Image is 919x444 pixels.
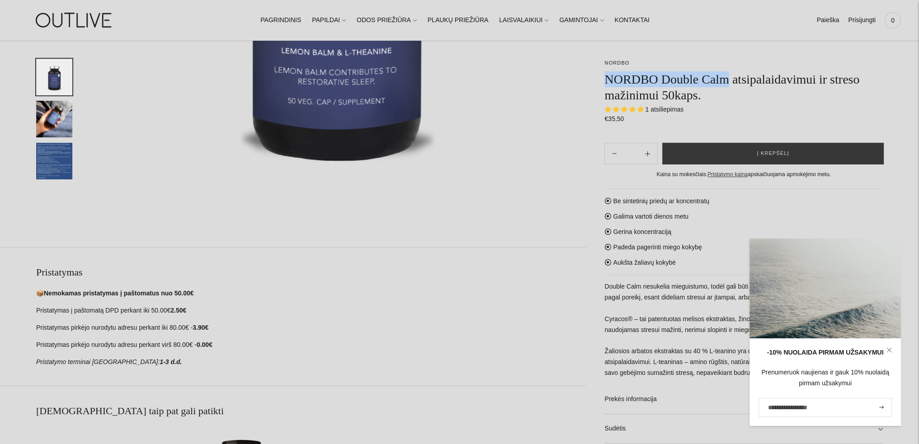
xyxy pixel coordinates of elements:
div: Kaina su mokesčiais. apskaičiuojama apmokėjimo metu. [604,170,883,179]
div: -10% NUOLAIDA PIRMAM UŽSAKYMUI [759,347,892,358]
a: KONTAKTAI [614,10,649,30]
p: Pristatymas į paštomatą DPD perkant iki 50.00€ [36,305,586,316]
a: 0 [885,10,901,30]
strong: 3.90€ [193,324,208,331]
h2: [DEMOGRAPHIC_DATA] taip pat gali patikti [36,404,586,418]
span: 1 atsiliepimas [645,106,683,113]
h1: NORDBO Double Calm atsipalaidavimui ir streso mažinimui 50kaps. [604,71,883,103]
button: Translation missing: en.general.accessibility.image_thumbail [36,101,72,137]
button: Į krepšelį [662,143,884,164]
button: Add product quantity [605,143,624,164]
strong: Nemokamas pristatymas į paštomatus nuo 50.00€ [44,290,193,297]
a: Pristatymo kaina [707,171,748,178]
a: Paieška [816,10,839,30]
a: PLAUKŲ PRIEŽIŪRA [428,10,489,30]
h2: Pristatymas [36,266,586,279]
a: Prekės informacija [604,385,883,414]
a: PAGRINDINIS [260,10,301,30]
a: LAISVALAIKIUI [499,10,548,30]
div: Prenumeruok naujienas ir gauk 10% nuolaidą pirmam užsakymui [759,367,892,389]
p: Pristatymas pirkėjo nurodytu adresu perkant virš 80.00€ - [36,340,586,351]
span: €35,50 [604,115,624,122]
input: Product quantity [624,147,638,160]
a: Sudėtis [604,414,883,443]
a: Prisijungti [848,10,876,30]
p: Double Calm nesukelia mieguistumo, todėl gali būti vartojamas tiek dieną, tiek naktį. Galima vart... [604,281,883,379]
em: Pristatymo terminai [GEOGRAPHIC_DATA]: [36,358,160,365]
p: 📦 [36,288,586,299]
strong: 0.00€ [197,341,212,348]
img: OUTLIVE [18,5,131,36]
button: Subtract product quantity [638,143,657,164]
a: PAPILDAI [312,10,346,30]
span: 5.00 stars [604,106,645,113]
p: Pristatymas pirkėjo nurodytu adresu perkant iki 80.00€ - [36,322,586,333]
span: 0 [886,14,899,27]
strong: 1-3 d.d. [160,358,182,365]
button: Translation missing: en.general.accessibility.image_thumbail [36,143,72,179]
a: GAMINTOJAI [559,10,603,30]
a: ODOS PRIEŽIŪRA [357,10,417,30]
button: Translation missing: en.general.accessibility.image_thumbail [36,59,72,95]
span: Į krepšelį [757,149,789,158]
a: NORDBO [604,60,629,65]
strong: 2.50€ [170,307,186,314]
